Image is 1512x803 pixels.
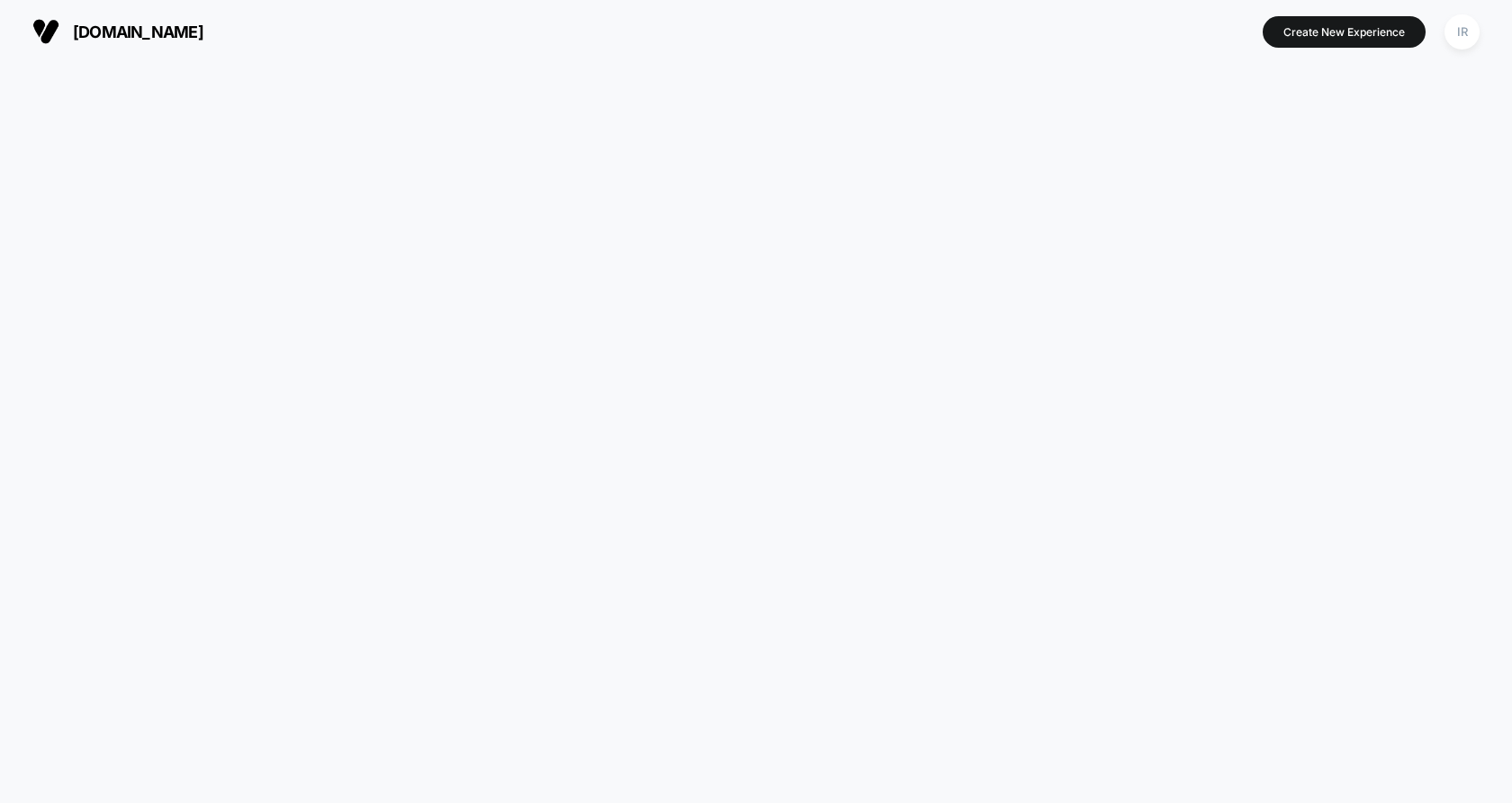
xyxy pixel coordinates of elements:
div: IR [1444,14,1480,50]
span: [DOMAIN_NAME] [73,23,203,41]
button: Create New Experience [1263,16,1426,48]
button: [DOMAIN_NAME] [27,17,209,46]
button: IR [1439,14,1485,50]
img: Visually logo [32,18,59,45]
